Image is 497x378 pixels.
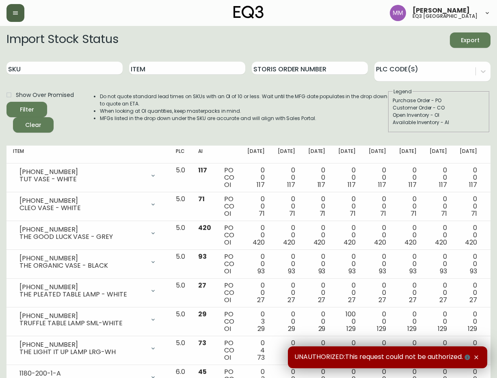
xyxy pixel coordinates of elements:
span: [PERSON_NAME] [413,7,470,14]
div: PO CO [224,253,234,275]
span: 420 [344,238,356,247]
span: 117 [198,165,207,175]
div: 0 0 [278,311,295,333]
span: 71 [320,209,326,218]
div: 0 0 [399,224,417,246]
span: 27 [469,295,477,305]
td: 5.0 [169,163,192,192]
span: 73 [287,353,295,362]
div: [PHONE_NUMBER] [19,168,145,176]
div: 0 0 [247,224,265,246]
td: 5.0 [169,336,192,365]
div: 0 0 [460,282,477,304]
div: PO CO [224,282,234,304]
div: 0 0 [338,224,356,246]
span: Clear [19,120,47,130]
span: 71 [471,209,477,218]
span: 27 [409,295,417,305]
span: 93 [470,266,477,276]
td: 5.0 [169,279,192,307]
div: 0 0 [308,339,326,361]
span: 117 [469,180,477,189]
div: 0 0 [308,224,326,246]
span: 71 [289,209,295,218]
div: TRUFFLE TABLE LAMP SML-WHITE [19,320,145,327]
div: TUT VASE - WHITE [19,176,145,183]
div: Open Inventory - OI [393,112,485,119]
div: 0 0 [369,195,386,217]
span: 117 [439,180,447,189]
span: OI [224,180,231,189]
span: 420 [435,238,447,247]
th: [DATE] [393,146,423,163]
span: 93 [257,266,265,276]
div: 0 0 [338,282,356,304]
span: 29 [257,324,265,333]
th: [DATE] [362,146,393,163]
span: 71 [411,209,417,218]
th: [DATE] [241,146,271,163]
span: 27 [439,295,447,305]
div: [PHONE_NUMBER]TRUFFLE TABLE LAMP SML-WHITE [13,311,163,329]
div: CLEO VASE - WHITE [19,204,145,212]
span: 129 [377,324,386,333]
div: 0 3 [247,311,265,333]
span: 29 [318,324,326,333]
div: PO CO [224,339,234,361]
div: [PHONE_NUMBER] [19,312,145,320]
div: 0 0 [278,282,295,304]
span: Show Over Promised [16,91,74,99]
span: 45 [198,367,207,376]
img: logo [233,6,264,19]
span: 29 [198,309,207,319]
span: 93 [198,252,207,261]
div: PO CO [224,311,234,333]
span: 117 [348,180,356,189]
div: 0 4 [247,339,265,361]
div: 0 0 [369,253,386,275]
span: 117 [257,180,265,189]
legend: Legend [393,88,413,95]
th: [DATE] [423,146,454,163]
li: Do not quote standard lead times on SKUs with an OI of 10 or less. Wait until the MFG date popula... [100,93,387,107]
div: 0 0 [399,282,417,304]
div: 0 0 [278,224,295,246]
div: [PHONE_NUMBER] [19,226,145,233]
div: 0 0 [399,253,417,275]
th: [DATE] [332,146,362,163]
button: Filter [6,102,47,117]
span: 27 [257,295,265,305]
div: THE LIGHT IT UP LAMP LRG-WH [19,348,145,356]
span: 93 [379,266,386,276]
span: 93 [318,266,326,276]
div: THE PLEATED TABLE LAMP - WHITE [19,291,145,298]
span: 420 [374,238,386,247]
td: 5.0 [169,192,192,221]
span: 93 [288,266,295,276]
div: 0 0 [308,311,326,333]
span: 71 [380,209,386,218]
div: 0 0 [430,167,447,189]
div: Purchase Order - PO [393,97,485,104]
span: 129 [468,324,477,333]
div: [PHONE_NUMBER]CLEO VASE - WHITE [13,195,163,213]
div: PO CO [224,167,234,189]
div: 0 0 [247,195,265,217]
span: 420 [404,238,417,247]
button: Clear [13,117,54,133]
div: 0 0 [430,195,447,217]
div: 0 0 [399,167,417,189]
div: [PHONE_NUMBER]THE PLEATED TABLE LAMP - WHITE [13,282,163,300]
h5: eq3 [GEOGRAPHIC_DATA] [413,14,478,19]
span: OI [224,295,231,305]
span: 117 [318,180,326,189]
span: 93 [348,266,356,276]
span: 73 [198,338,206,348]
span: 71 [259,209,265,218]
div: 0 0 [338,253,356,275]
th: AI [192,146,218,163]
span: 129 [346,324,356,333]
div: 0 0 [247,253,265,275]
div: 0 0 [399,195,417,217]
div: 0 0 [308,167,326,189]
